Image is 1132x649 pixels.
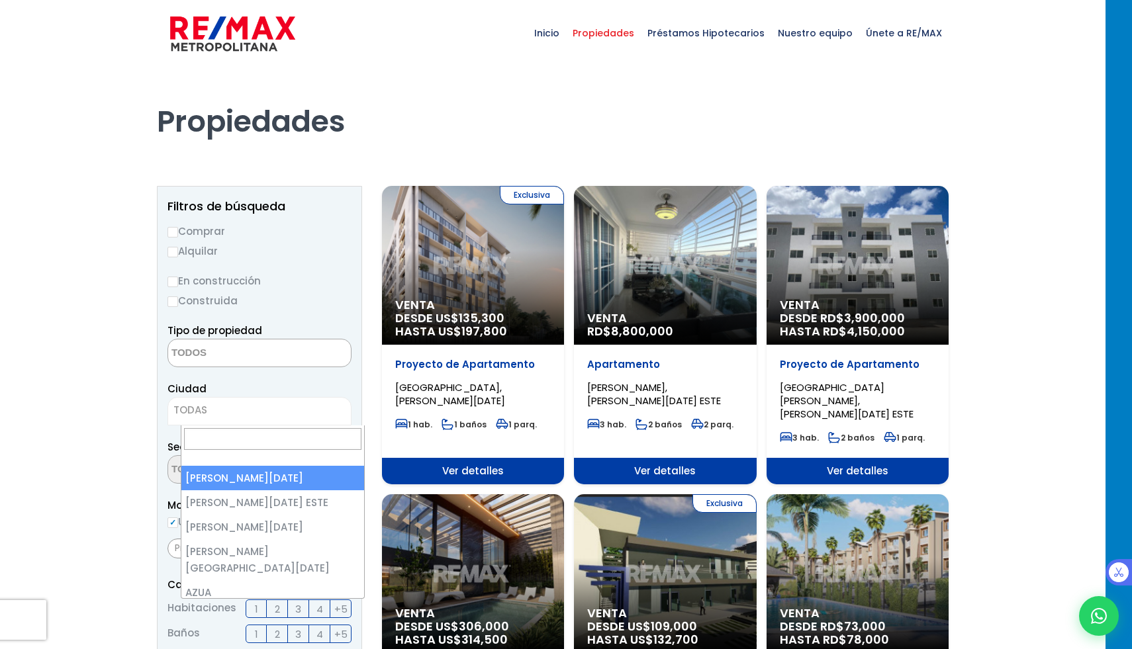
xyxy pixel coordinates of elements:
p: Características [167,576,352,593]
span: 1 parq. [884,432,925,443]
span: 3,900,000 [844,310,905,326]
a: Venta RD$8,800,000 Apartamento [PERSON_NAME], [PERSON_NAME][DATE] ESTE 3 hab. 2 baños 2 parq. Ver... [574,186,756,484]
span: Nuestro equipo [771,13,859,53]
span: Ver detalles [767,458,949,484]
span: HASTA RD$ [780,633,935,646]
span: 2 baños [828,432,874,443]
textarea: Search [168,456,297,484]
h1: Propiedades [157,67,949,140]
input: Alquilar [167,247,178,257]
span: Venta [780,607,935,620]
span: TODAS [168,401,351,419]
span: 4 [316,626,323,642]
span: 2 [275,626,280,642]
span: 3 [295,626,301,642]
span: HASTA US$ [395,325,551,338]
span: 314,500 [461,631,508,648]
span: Tipo de propiedad [167,324,262,337]
label: En construcción [167,273,352,289]
input: Comprar [167,227,178,238]
span: 1 [255,626,258,642]
span: TODAS [167,397,352,425]
span: DESDE US$ [587,620,743,646]
span: +5 [334,626,348,642]
span: 8,800,000 [611,323,673,339]
li: [PERSON_NAME][DATE] ESTE [181,490,364,515]
span: 78,000 [847,631,889,648]
span: DESDE RD$ [780,312,935,338]
li: AZUA [181,580,364,605]
span: 4 [316,601,323,617]
textarea: Search [168,339,297,368]
span: Venta [587,607,743,620]
span: Venta [587,312,743,325]
span: [GEOGRAPHIC_DATA][PERSON_NAME], [PERSON_NAME][DATE] ESTE [780,380,914,421]
li: [PERSON_NAME][GEOGRAPHIC_DATA][DATE] [181,539,364,580]
span: Ver detalles [382,458,564,484]
span: 132,700 [653,631,698,648]
span: 73,000 [844,618,886,634]
label: Comprar [167,223,352,239]
p: Apartamento [587,358,743,371]
span: 109,000 [651,618,697,634]
span: 1 baños [442,419,487,430]
span: DESDE US$ [395,620,551,646]
li: [PERSON_NAME][DATE] [181,466,364,490]
input: USD [167,517,178,528]
span: TODAS [173,403,207,417]
span: Venta [395,607,551,620]
span: Únete a RE/MAX [859,13,949,53]
span: 135,300 [459,310,504,326]
span: [GEOGRAPHIC_DATA], [PERSON_NAME][DATE] [395,380,505,408]
span: HASTA US$ [587,633,743,646]
p: Proyecto de Apartamento [780,358,935,371]
input: En construcción [167,277,178,287]
span: 1 parq. [496,419,537,430]
span: Exclusiva [692,494,757,513]
input: Search [184,428,361,450]
label: Alquilar [167,243,352,259]
label: Construida [167,292,352,309]
span: DESDE US$ [395,312,551,338]
span: Baños [167,625,200,643]
a: Exclusiva Venta DESDE US$135,300 HASTA US$197,800 Proyecto de Apartamento [GEOGRAPHIC_DATA], [PER... [382,186,564,484]
span: Propiedades [566,13,641,53]
span: +5 [334,601,348,617]
span: Préstamos Hipotecarios [641,13,771,53]
span: Habitaciones [167,599,236,618]
span: 2 baños [636,419,682,430]
span: 2 [275,601,280,617]
li: [PERSON_NAME][DATE] [181,515,364,539]
input: Precio mínimo [167,539,256,558]
span: Ver detalles [574,458,756,484]
span: [PERSON_NAME], [PERSON_NAME][DATE] ESTE [587,380,721,408]
input: Construida [167,296,178,307]
span: 306,000 [459,618,509,634]
span: HASTA US$ [395,633,551,646]
span: Inicio [528,13,566,53]
a: Venta DESDE RD$3,900,000 HASTA RD$4,150,000 Proyecto de Apartamento [GEOGRAPHIC_DATA][PERSON_NAME... [767,186,949,484]
p: Proyecto de Apartamento [395,358,551,371]
span: HASTA RD$ [780,325,935,338]
span: 3 hab. [780,432,819,443]
span: Venta [395,298,551,312]
span: Sector [167,440,201,454]
span: Exclusiva [500,186,564,204]
span: 1 hab. [395,419,432,430]
h2: Filtros de búsqueda [167,200,352,213]
img: remax-metropolitana-logo [170,14,295,54]
span: Ciudad [167,382,207,396]
span: 3 hab. [587,419,626,430]
span: DESDE RD$ [780,620,935,646]
span: RD$ [587,323,673,339]
span: 2 parq. [691,419,733,430]
span: Venta [780,298,935,312]
span: 4,150,000 [847,323,905,339]
label: USD [167,513,198,530]
span: 197,800 [461,323,507,339]
span: 1 [255,601,258,617]
span: 3 [295,601,301,617]
span: Moneda [167,497,352,513]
